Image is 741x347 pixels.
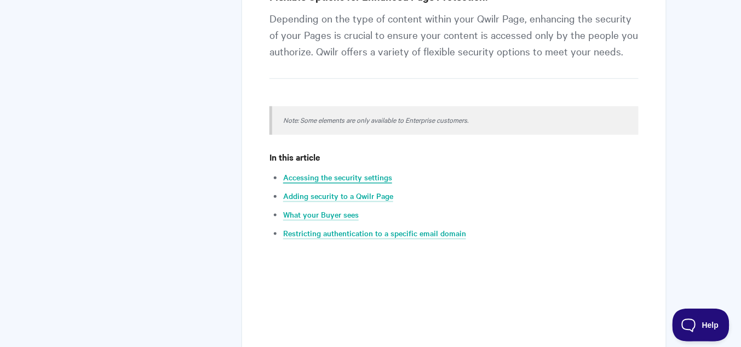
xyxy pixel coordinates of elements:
a: Restricting authentication to a specific email domain [283,227,466,240]
a: What your Buyer sees [283,209,359,221]
em: Note: Some elements are only available to Enterprise customers. [283,115,468,124]
a: Accessing the security settings [283,172,392,184]
h4: In this article [269,150,638,164]
a: Adding security to a Qwilr Page [283,190,393,202]
iframe: Toggle Customer Support [673,309,730,342]
p: Depending on the type of content within your Qwilr Page, enhancing the security of your Pages is ... [269,10,638,79]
